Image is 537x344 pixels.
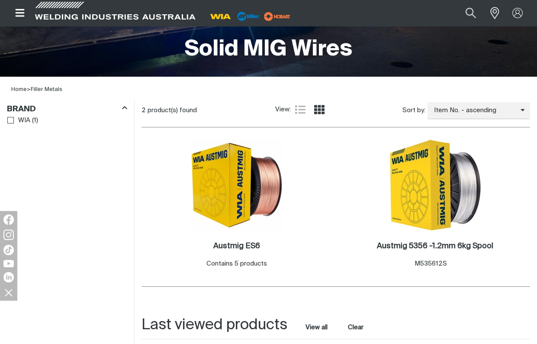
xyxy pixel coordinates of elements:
ul: Brand [7,115,127,127]
a: WIA [7,115,30,127]
span: M535612S [415,260,447,267]
img: YouTube [3,260,14,267]
img: Austmig ES6 [190,139,283,231]
section: Product list controls [141,100,530,122]
h1: Solid MIG Wires [185,36,352,64]
h2: Last viewed products [141,315,287,335]
aside: Filters [7,100,127,127]
img: Facebook [3,214,14,225]
span: View: [275,105,291,115]
img: Instagram [3,230,14,240]
span: WIA [18,116,30,126]
div: 2 [141,106,275,115]
a: View all last viewed products [305,323,328,332]
a: List view [295,104,305,115]
button: Search products [456,3,486,23]
span: product(s) found [148,107,197,114]
button: Clear all last viewed products [346,321,366,333]
img: hide socials [1,285,16,300]
div: Brand [7,103,127,114]
a: Filler Metals [31,87,62,92]
a: Austmig ES6 [213,241,260,251]
a: Home [11,87,27,92]
span: > [27,87,31,92]
a: Austmig 5356 -1.2mm 6kg Spool [377,241,493,251]
img: Austmig 5356 -1.2mm 6kg Spool [389,139,482,231]
span: Item No. - ascending [428,106,521,116]
input: Product name or item number... [445,3,486,23]
div: Contains 5 products [206,259,267,269]
h3: Brand [7,104,36,114]
h2: Austmig ES6 [213,242,260,250]
h2: Austmig 5356 -1.2mm 6kg Spool [377,242,493,250]
img: TikTok [3,245,14,255]
img: LinkedIn [3,272,14,282]
a: miller [261,13,293,19]
span: ( 1 ) [32,116,38,126]
img: miller [261,10,293,23]
span: Sort by: [402,106,425,116]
